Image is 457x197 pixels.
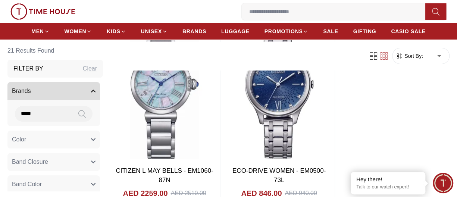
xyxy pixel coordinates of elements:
[10,3,75,20] img: ...
[7,175,100,193] button: Band Color
[31,25,49,38] a: MEN
[182,28,206,35] span: BRANDS
[65,25,92,38] a: WOMEN
[13,64,43,73] h3: Filter By
[12,180,42,189] span: Band Color
[109,20,220,162] img: CITIZEN L MAY BELLS - EM1060-87N
[323,28,338,35] span: SALE
[391,25,426,38] a: CASIO SALE
[356,184,420,190] p: Talk to our watch expert!
[12,135,26,144] span: Color
[65,28,87,35] span: WOMEN
[141,25,168,38] a: UNISEX
[395,52,423,60] button: Sort By:
[221,25,250,38] a: LUGGAGE
[182,25,206,38] a: BRANDS
[356,176,420,183] div: Hey there!
[221,28,250,35] span: LUGGAGE
[265,28,303,35] span: PROMOTIONS
[107,25,126,38] a: KIDS
[403,52,423,60] span: Sort By:
[141,28,162,35] span: UNISEX
[223,20,335,162] img: ECO-DRIVE WOMEN - EM0500-73L
[7,131,100,148] button: Color
[433,173,453,193] div: Chat Widget
[31,28,44,35] span: MEN
[391,28,426,35] span: CASIO SALE
[232,167,326,184] a: ECO-DRIVE WOMEN - EM0500-73L
[83,64,97,73] div: Clear
[12,87,31,96] span: Brands
[107,28,120,35] span: KIDS
[265,25,309,38] a: PROMOTIONS
[353,25,376,38] a: GIFTING
[7,153,100,171] button: Band Closure
[323,25,338,38] a: SALE
[12,157,48,166] span: Band Closure
[353,28,376,35] span: GIFTING
[7,82,100,100] button: Brands
[7,42,103,60] h6: 21 Results Found
[116,167,213,184] a: CITIZEN L MAY BELLS - EM1060-87N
